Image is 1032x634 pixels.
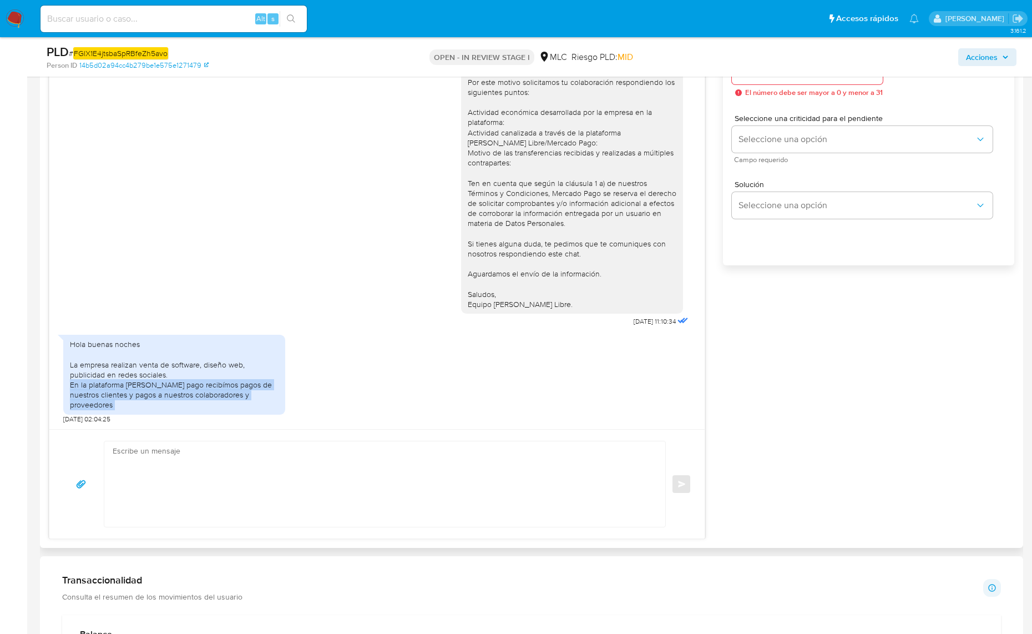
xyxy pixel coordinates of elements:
[79,61,209,71] a: 14b5d02a94cc4b279be1e575e1271479
[63,415,110,424] span: [DATE] 02:04:25
[571,51,633,63] span: Riesgo PLD:
[41,12,307,26] input: Buscar usuario o caso...
[738,134,975,145] span: Seleccione una opción
[468,17,676,309] div: Buenos [PERSON_NAME]. Te contactamos ya que necesitamos verificar algunos datos para poder garant...
[738,200,975,211] span: Seleccione una opción
[618,51,633,63] span: MID
[735,180,995,188] span: Solución
[539,51,567,63] div: MLC
[909,14,919,23] a: Notificaciones
[429,49,534,65] p: OPEN - IN REVIEW STAGE I
[73,47,168,59] em: FGlX1E4jtsbaSpRBfeZh5avo
[70,339,279,410] div: Hola buenas noches La empresa realizan venta de software, diseño web, publicidad en redes sociale...
[732,192,993,219] button: Seleccione una opción
[280,11,302,27] button: search-icon
[732,126,993,153] button: Seleccione una opción
[634,317,676,326] span: [DATE] 11:10:34
[1012,13,1024,24] a: Salir
[271,13,275,24] span: s
[966,48,998,66] span: Acciones
[836,13,898,24] span: Accesos rápidos
[958,48,1016,66] button: Acciones
[734,157,995,163] span: Campo requerido
[1010,26,1026,35] span: 3.161.2
[69,47,168,59] span: #
[745,89,883,97] span: El número debe ser mayor a 0 y menor a 31
[945,13,1008,24] p: nicolas.luzardo@mercadolibre.com
[47,61,77,71] b: Person ID
[735,114,995,122] span: Seleccione una criticidad para el pendiente
[47,43,69,61] b: PLD
[256,13,265,24] span: Alt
